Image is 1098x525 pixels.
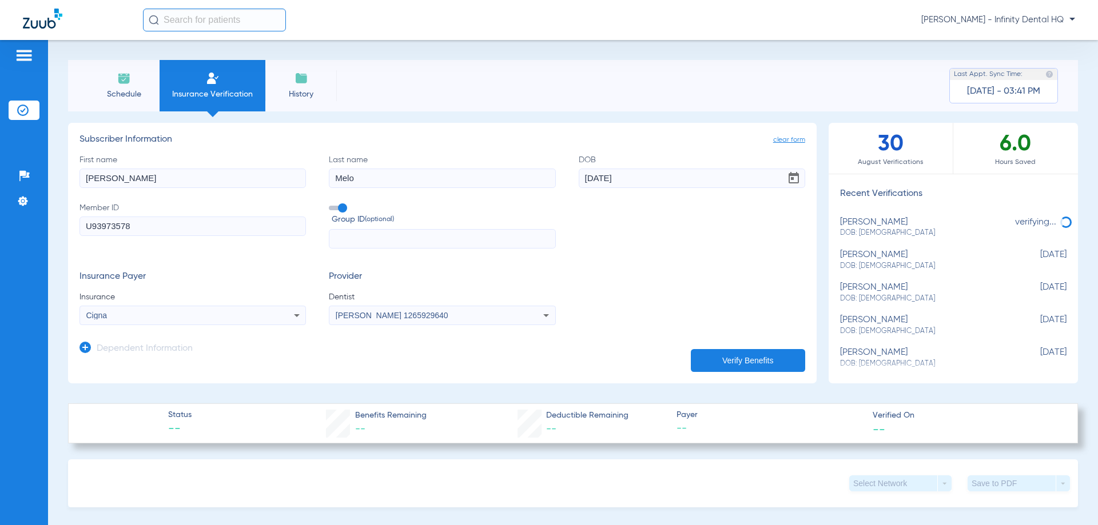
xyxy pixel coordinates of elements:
span: [DATE] [1009,347,1067,368]
img: hamburger-icon [15,49,33,62]
label: Member ID [79,202,306,249]
span: Status [168,409,192,421]
span: Group ID [332,214,555,226]
div: [PERSON_NAME] [840,347,1009,368]
span: verifying... [1015,218,1056,227]
h3: Provider [329,271,555,283]
div: [PERSON_NAME] [840,282,1009,303]
small: (optional) [365,214,394,226]
span: DOB: [DEMOGRAPHIC_DATA] [840,261,1009,271]
input: Last name [329,169,555,188]
span: -- [168,422,192,438]
img: Zuub Logo [23,9,62,29]
label: First name [79,154,306,188]
span: DOB: [DEMOGRAPHIC_DATA] [840,326,1009,336]
input: DOBOpen calendar [579,169,805,188]
img: Schedule [117,71,131,85]
input: Search for patients [143,9,286,31]
h3: Subscriber Information [79,134,805,146]
span: -- [546,424,556,434]
span: Hours Saved [953,157,1078,168]
input: Member ID [79,217,306,236]
img: History [295,71,308,85]
h3: Recent Verifications [829,189,1078,200]
span: DOB: [DEMOGRAPHIC_DATA] [840,294,1009,304]
span: Cigna [86,311,108,320]
span: -- [677,422,863,436]
span: Last Appt. Sync Time: [954,69,1023,80]
div: [PERSON_NAME] [840,250,1009,271]
span: [PERSON_NAME] - Infinity Dental HQ [921,14,1075,26]
div: [PERSON_NAME] [840,217,1009,238]
span: Schedule [97,89,151,100]
button: Open calendar [782,167,805,190]
h3: Insurance Payer [79,271,306,283]
iframe: Chat Widget [1041,470,1098,525]
img: Search Icon [149,15,159,25]
div: [PERSON_NAME] [840,315,1009,336]
span: [DATE] - 03:41 PM [967,86,1040,97]
input: First name [79,169,306,188]
span: Dentist [329,291,555,303]
span: clear form [773,134,805,146]
span: Verified On [873,410,1059,422]
span: [DATE] [1009,315,1067,336]
span: Insurance [79,291,306,303]
span: [DATE] [1009,282,1067,303]
span: August Verifications [829,157,953,168]
div: 30 [829,123,953,174]
span: History [274,89,328,100]
label: DOB [579,154,805,188]
h3: Dependent Information [97,343,193,355]
span: DOB: [DEMOGRAPHIC_DATA] [840,228,1009,238]
span: [PERSON_NAME] 1265929640 [336,311,448,320]
span: -- [355,424,365,434]
img: last sync help info [1045,70,1053,78]
label: Last name [329,154,555,188]
img: Manual Insurance Verification [206,71,220,85]
div: 6.0 [953,123,1078,174]
span: DOB: [DEMOGRAPHIC_DATA] [840,359,1009,369]
span: Insurance Verification [168,89,257,100]
span: Deductible Remaining [546,410,628,422]
span: Benefits Remaining [355,410,427,422]
span: -- [873,423,885,435]
span: [DATE] [1009,250,1067,271]
button: Verify Benefits [691,349,805,372]
span: Payer [677,409,863,421]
